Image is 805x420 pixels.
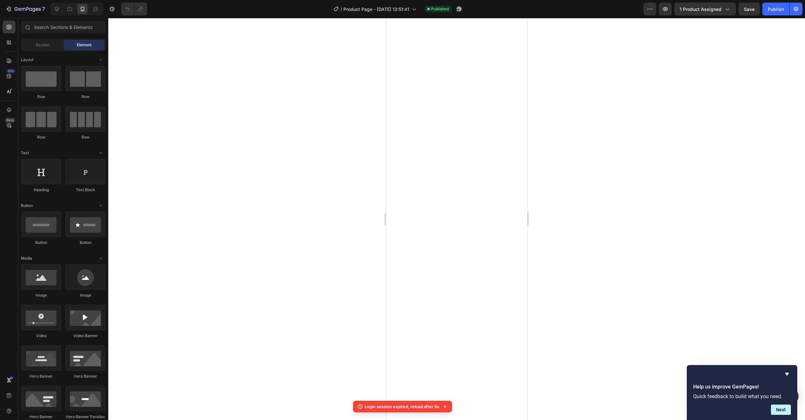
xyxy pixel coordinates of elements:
h2: Help us improve GemPages! [693,383,791,391]
p: 7 [42,5,45,13]
span: Toggle open [95,148,106,158]
span: Section [36,42,49,48]
div: Video Banner [65,333,106,339]
div: Publish [768,6,784,13]
button: 1 product assigned [674,3,736,15]
div: Row [65,134,106,140]
span: Save [744,6,755,12]
span: Layout [21,57,33,63]
div: Undo/Redo [121,3,147,15]
div: Row [21,134,61,140]
button: Save [739,3,760,15]
div: Row [21,94,61,100]
div: Button [21,240,61,246]
span: / [341,6,342,13]
button: Hide survey [783,370,791,378]
div: Beta [5,118,15,123]
span: Media [21,255,32,261]
div: Image [21,292,61,298]
button: 7 [3,3,48,15]
input: Search Sections & Elements [21,21,106,33]
button: Publish [762,3,789,15]
div: Hero Banner [21,373,61,379]
div: Button [65,240,106,246]
span: 1 product assigned [680,6,721,13]
div: Row [65,94,106,100]
div: Hero Banner [21,414,61,420]
span: Toggle open [95,55,106,65]
span: Published [431,6,449,12]
span: Text [21,150,29,156]
p: Quick feedback to build what you need. [693,393,791,399]
button: Next question [771,405,791,415]
span: Button [21,203,33,209]
div: 450 [6,68,15,74]
span: Product Page - [DATE] 13:51:41 [343,6,409,13]
span: Element [77,42,92,48]
div: Image [65,292,106,298]
iframe: Design area [386,18,527,420]
div: Hero Banner [65,373,106,379]
div: Heading [21,187,61,193]
div: Help us improve GemPages! [693,370,791,415]
div: Video [21,333,61,339]
span: Toggle open [95,201,106,211]
p: Login session expired, reload after 5s [365,403,439,410]
div: Hero Banner Parallax [65,414,106,420]
div: Text Block [65,187,106,193]
span: Toggle open [95,253,106,264]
